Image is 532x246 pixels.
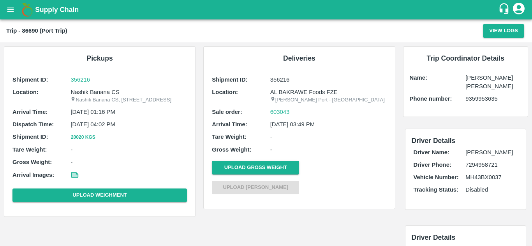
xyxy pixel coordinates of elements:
[410,75,427,81] b: Name:
[70,96,187,104] p: Nashik Banana CS, [STREET_ADDRESS]
[70,108,187,116] p: [DATE] 01:16 PM
[410,53,522,64] h6: Trip Coordinator Details
[465,173,518,181] p: MH43BX0037
[270,120,387,129] p: [DATE] 03:49 PM
[35,6,79,14] b: Supply Chain
[212,121,247,127] b: Arrival Time:
[414,174,459,180] b: Vehicle Number:
[512,2,526,18] div: account of current user
[210,53,388,64] h6: Deliveries
[12,109,48,115] b: Arrival Time:
[2,1,19,19] button: open drawer
[12,147,47,153] b: Tare Weight:
[483,24,524,38] button: View Logs
[465,148,518,157] p: [PERSON_NAME]
[270,133,387,141] p: -
[270,108,290,116] a: 603043
[212,109,242,115] b: Sale order:
[19,2,35,17] img: logo
[70,158,187,166] p: -
[70,75,187,84] a: 356216
[70,133,95,141] button: 20020 Kgs
[412,234,456,241] span: Driver Details
[70,88,187,96] p: Nashik Banana CS
[270,145,387,154] p: -
[414,187,458,193] b: Tracking Status:
[12,77,48,83] b: Shipment ID:
[465,73,521,91] p: [PERSON_NAME] [PERSON_NAME]
[212,89,238,95] b: Location:
[12,121,54,127] b: Dispatch Time:
[212,147,251,153] b: Gross Weight:
[270,88,387,96] p: AL BAKRAWE Foods FZE
[35,4,498,15] a: Supply Chain
[414,162,451,168] b: Driver Phone:
[270,75,387,84] p: 356216
[12,89,39,95] b: Location:
[6,28,67,34] b: Trip - 86690 (Port Trip)
[70,120,187,129] p: [DATE] 04:02 PM
[12,159,52,165] b: Gross Weight:
[70,145,187,154] p: -
[465,185,518,194] p: Disabled
[12,172,54,178] b: Arrival Images:
[212,161,299,174] button: Upload Gross Weight
[465,161,518,169] p: 7294958721
[12,188,187,202] button: Upload Weighment
[414,149,449,155] b: Driver Name:
[410,96,452,102] b: Phone number:
[465,94,521,103] p: 9359953635
[412,137,456,145] span: Driver Details
[212,134,247,140] b: Tare Weight:
[12,134,48,140] b: Shipment ID:
[11,53,189,64] h6: Pickups
[212,77,248,83] b: Shipment ID:
[498,3,512,17] div: customer-support
[270,96,387,104] p: [PERSON_NAME] Port - [GEOGRAPHIC_DATA]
